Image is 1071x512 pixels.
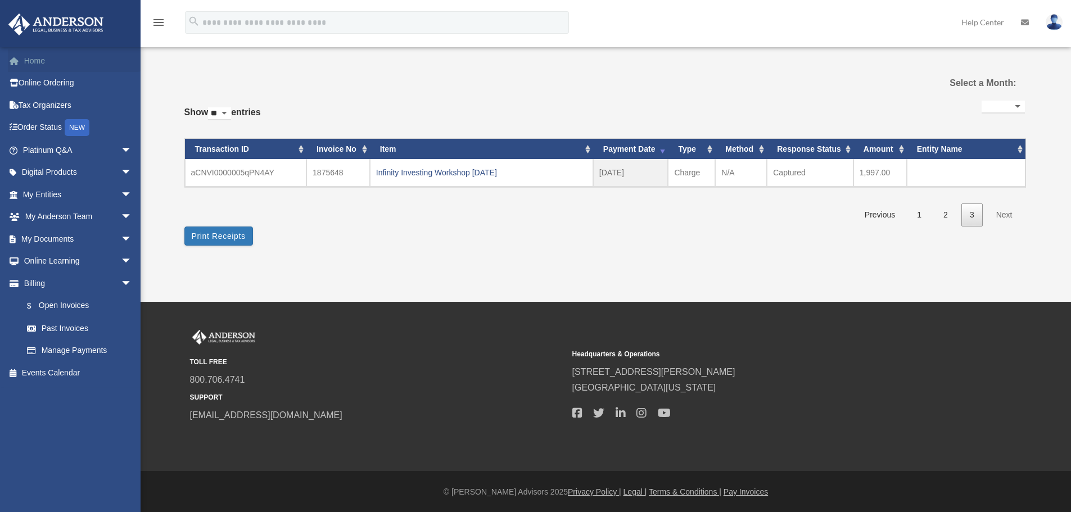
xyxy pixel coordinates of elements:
th: Payment Date: activate to sort column ascending [593,139,668,160]
a: Billingarrow_drop_down [8,272,149,294]
select: Showentries [208,107,231,120]
th: Method: activate to sort column ascending [715,139,767,160]
a: Online Learningarrow_drop_down [8,250,149,273]
td: Captured [767,159,853,187]
a: Digital Productsarrow_drop_down [8,161,149,184]
td: 1875648 [306,159,370,187]
th: Entity Name: activate to sort column ascending [907,139,1025,160]
a: Terms & Conditions | [649,487,721,496]
a: 1 [909,203,930,226]
a: Events Calendar [8,361,149,384]
a: Platinum Q&Aarrow_drop_down [8,139,149,161]
a: [STREET_ADDRESS][PERSON_NAME] [572,367,735,377]
span: arrow_drop_down [121,161,143,184]
a: [EMAIL_ADDRESS][DOMAIN_NAME] [190,410,342,420]
div: NEW [65,119,89,136]
td: aCNVI0000005qPN4AY [185,159,307,187]
a: Online Ordering [8,72,149,94]
div: Infinity Investing Workshop [DATE] [376,165,587,180]
a: 2 [935,203,956,226]
img: User Pic [1046,14,1063,30]
a: Home [8,49,149,72]
span: arrow_drop_down [121,139,143,162]
a: Manage Payments [16,339,149,362]
a: My Documentsarrow_drop_down [8,228,149,250]
span: arrow_drop_down [121,228,143,251]
th: Amount: activate to sort column ascending [853,139,907,160]
a: 800.706.4741 [190,375,245,384]
a: Privacy Policy | [568,487,621,496]
a: Next [988,203,1021,226]
a: Past Invoices [16,317,143,339]
span: arrow_drop_down [121,183,143,206]
a: Previous [856,203,903,226]
span: arrow_drop_down [121,206,143,229]
th: Item: activate to sort column ascending [370,139,593,160]
th: Type: activate to sort column ascending [668,139,715,160]
th: Invoice No: activate to sort column ascending [306,139,370,160]
a: Legal | [623,487,647,496]
span: arrow_drop_down [121,250,143,273]
small: TOLL FREE [190,356,564,368]
td: [DATE] [593,159,668,187]
a: [GEOGRAPHIC_DATA][US_STATE] [572,383,716,392]
span: $ [33,299,39,313]
a: menu [152,20,165,29]
div: © [PERSON_NAME] Advisors 2025 [141,485,1071,499]
span: arrow_drop_down [121,272,143,295]
small: SUPPORT [190,392,564,404]
th: Transaction ID: activate to sort column ascending [185,139,307,160]
a: Tax Organizers [8,94,149,116]
i: search [188,15,200,28]
th: Response Status: activate to sort column ascending [767,139,853,160]
label: Show entries [184,105,261,132]
a: 3 [961,203,983,226]
td: N/A [715,159,767,187]
a: Order StatusNEW [8,116,149,139]
label: Select a Month: [893,75,1016,91]
img: Anderson Advisors Platinum Portal [5,13,107,35]
button: Print Receipts [184,226,253,246]
td: Charge [668,159,715,187]
td: 1,997.00 [853,159,907,187]
img: Anderson Advisors Platinum Portal [190,330,257,345]
a: My Anderson Teamarrow_drop_down [8,206,149,228]
a: Pay Invoices [724,487,768,496]
a: My Entitiesarrow_drop_down [8,183,149,206]
small: Headquarters & Operations [572,348,947,360]
i: menu [152,16,165,29]
a: $Open Invoices [16,294,149,318]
